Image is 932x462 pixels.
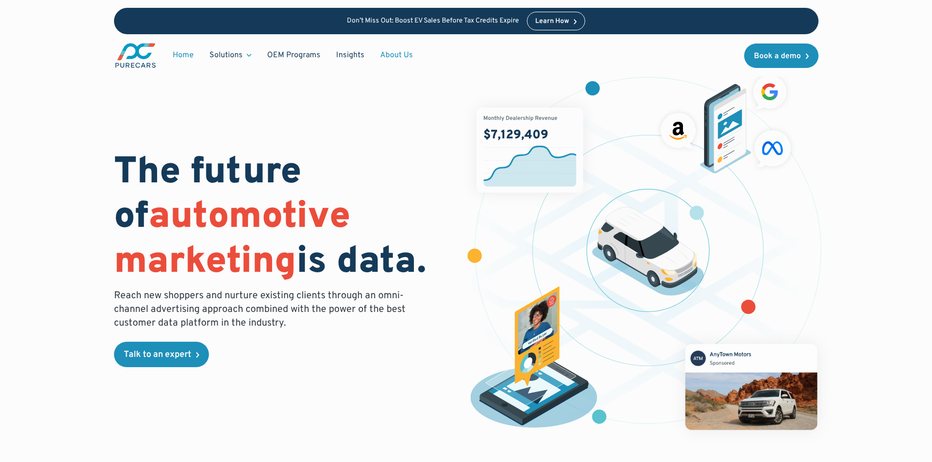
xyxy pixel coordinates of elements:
[592,207,705,296] img: illustration of a vehicle
[124,351,191,359] div: Talk to an expert
[202,46,259,65] div: Solutions
[535,18,569,25] div: Learn How
[656,70,796,174] img: ads on social media and advertising partners
[477,108,583,193] img: chart showing monthly dealership revenue of $7m
[667,326,836,448] img: mockup of facebook post
[114,42,157,69] img: purecars logo
[165,46,202,65] a: Home
[114,151,455,285] h1: The future of is data.
[209,50,243,61] div: Solutions
[328,46,372,65] a: Insights
[114,42,157,69] a: main
[114,194,350,286] span: automotive marketing
[744,44,818,68] a: Book a demo
[461,286,607,432] img: persona of a buyer
[114,289,411,330] p: Reach new shoppers and nurture existing clients through an omni-channel advertising approach comb...
[527,12,585,30] a: Learn How
[114,342,209,367] a: Talk to an expert
[347,17,519,25] p: Don’t Miss Out: Boost EV Sales Before Tax Credits Expire
[372,46,421,65] a: About Us
[754,52,801,60] div: Book a demo
[259,46,328,65] a: OEM Programs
